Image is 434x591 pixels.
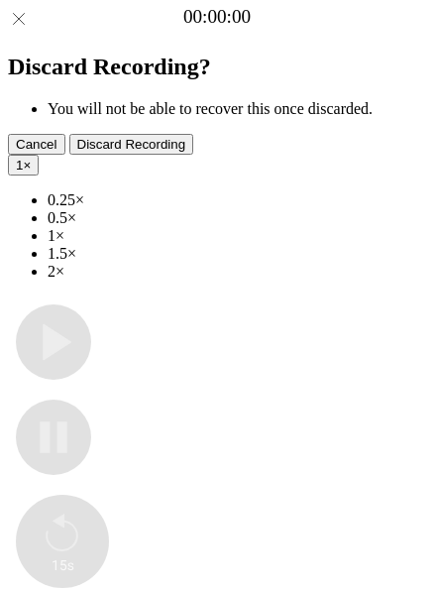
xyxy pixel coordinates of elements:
a: 00:00:00 [183,6,251,28]
li: 1× [48,227,426,245]
span: 1 [16,158,23,173]
li: 1.5× [48,245,426,263]
li: 2× [48,263,426,281]
button: 1× [8,155,39,176]
h2: Discard Recording? [8,54,426,80]
li: You will not be able to recover this once discarded. [48,100,426,118]
li: 0.5× [48,209,426,227]
li: 0.25× [48,191,426,209]
button: Cancel [8,134,65,155]
button: Discard Recording [69,134,194,155]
